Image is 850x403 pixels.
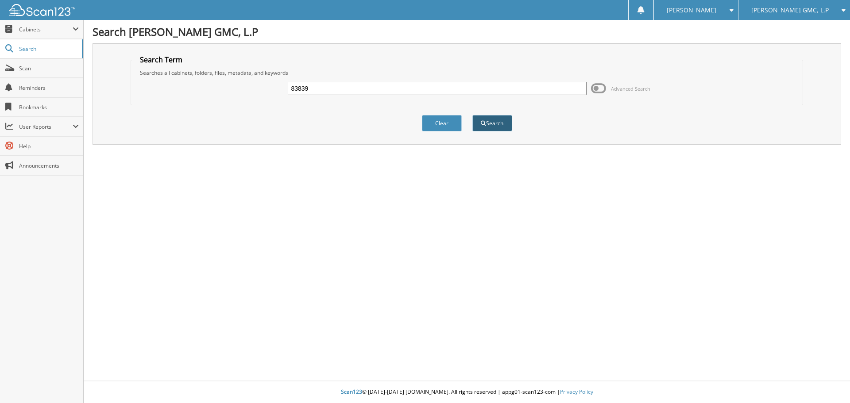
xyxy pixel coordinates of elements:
[341,388,362,395] span: Scan123
[19,104,79,111] span: Bookmarks
[751,8,829,13] span: [PERSON_NAME] GMC, L.P
[472,115,512,131] button: Search
[9,4,75,16] img: scan123-logo-white.svg
[19,65,79,72] span: Scan
[19,45,77,53] span: Search
[560,388,593,395] a: Privacy Policy
[135,55,187,65] legend: Search Term
[19,142,79,150] span: Help
[806,361,850,403] iframe: Chat Widget
[19,162,79,169] span: Announcements
[19,84,79,92] span: Reminders
[19,123,73,130] span: User Reports
[135,69,799,77] div: Searches all cabinets, folders, files, metadata, and keywords
[667,8,716,13] span: [PERSON_NAME]
[19,26,73,33] span: Cabinets
[93,24,841,39] h1: Search [PERSON_NAME] GMC, L.P
[611,85,650,92] span: Advanced Search
[84,381,850,403] div: © [DATE]-[DATE] [DOMAIN_NAME]. All rights reserved | appg01-scan123-com |
[422,115,462,131] button: Clear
